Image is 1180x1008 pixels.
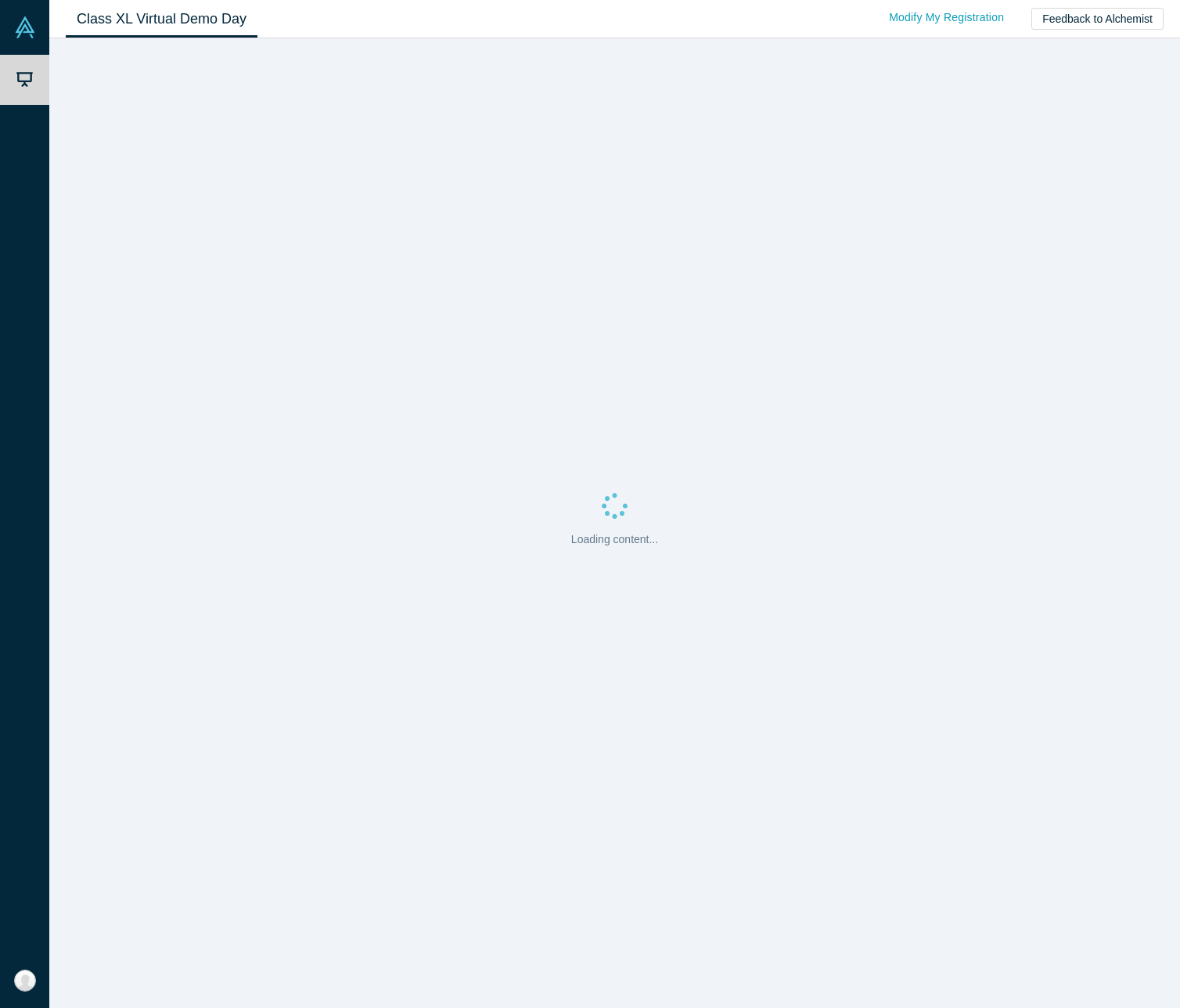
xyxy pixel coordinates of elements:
[14,16,36,38] img: Alchemist Vault Logo
[66,1,257,38] a: Class XL Virtual Demo Day
[571,531,658,548] p: Loading content...
[14,970,36,992] img: Danny Conway's Account
[1031,8,1164,30] button: Feedback to Alchemist
[872,4,1020,31] a: Modify My Registration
